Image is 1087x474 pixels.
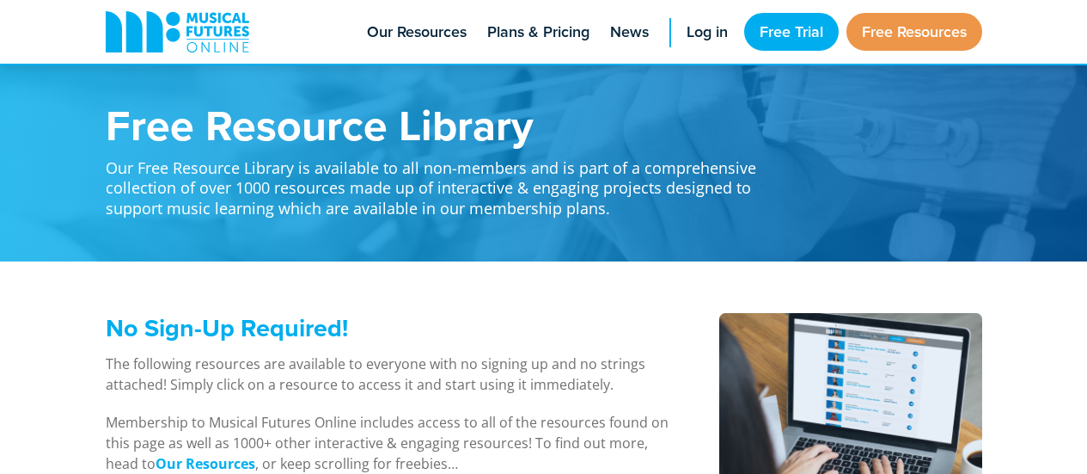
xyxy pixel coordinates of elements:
[744,13,839,51] a: Free Trial
[156,454,255,473] strong: Our Resources
[156,454,255,474] a: Our Resources
[106,146,776,219] p: Our Free Resource Library is available to all non-members and is part of a comprehensive collecti...
[106,354,675,395] p: The following resources are available to everyone with no signing up and no strings attached! Sim...
[846,13,982,51] a: Free Resources
[106,310,348,346] span: No Sign-Up Required!
[687,21,728,44] span: Log in
[106,412,675,474] p: Membership to Musical Futures Online includes access to all of the resources found on this page a...
[106,103,776,146] h1: Free Resource Library
[367,21,467,44] span: Our Resources
[610,21,649,44] span: News
[487,21,589,44] span: Plans & Pricing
